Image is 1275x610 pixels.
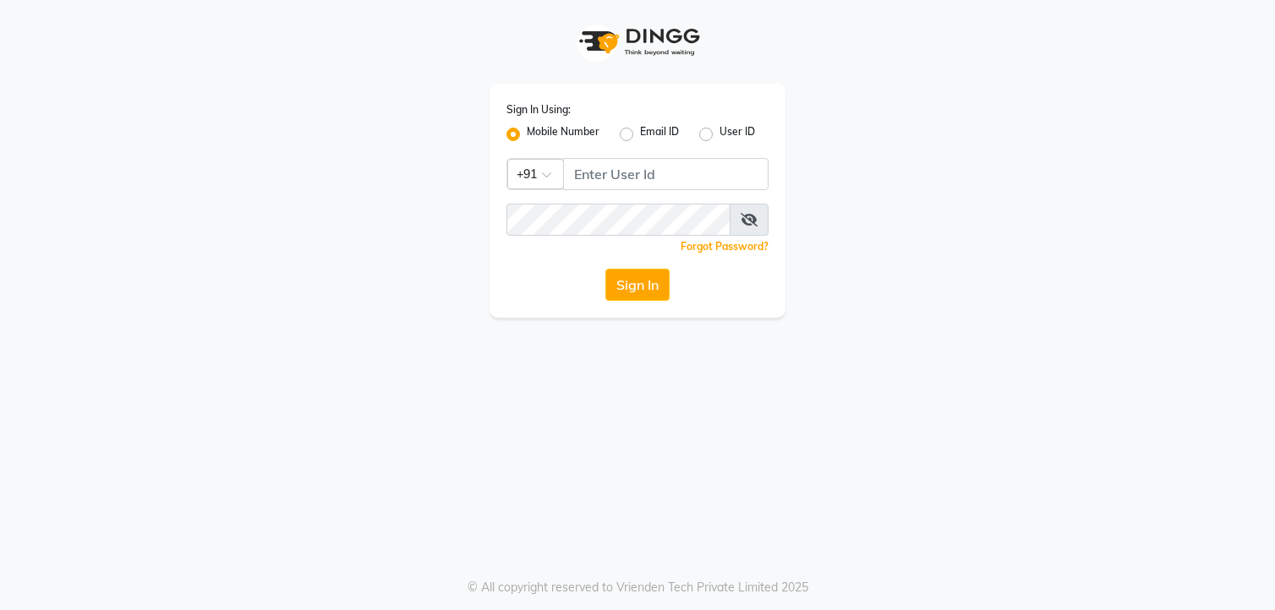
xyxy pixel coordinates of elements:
[506,102,571,117] label: Sign In Using:
[681,240,769,253] a: Forgot Password?
[563,158,769,190] input: Username
[506,204,731,236] input: Username
[605,269,670,301] button: Sign In
[527,124,599,144] label: Mobile Number
[720,124,755,144] label: User ID
[570,17,705,67] img: logo1.svg
[640,124,679,144] label: Email ID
